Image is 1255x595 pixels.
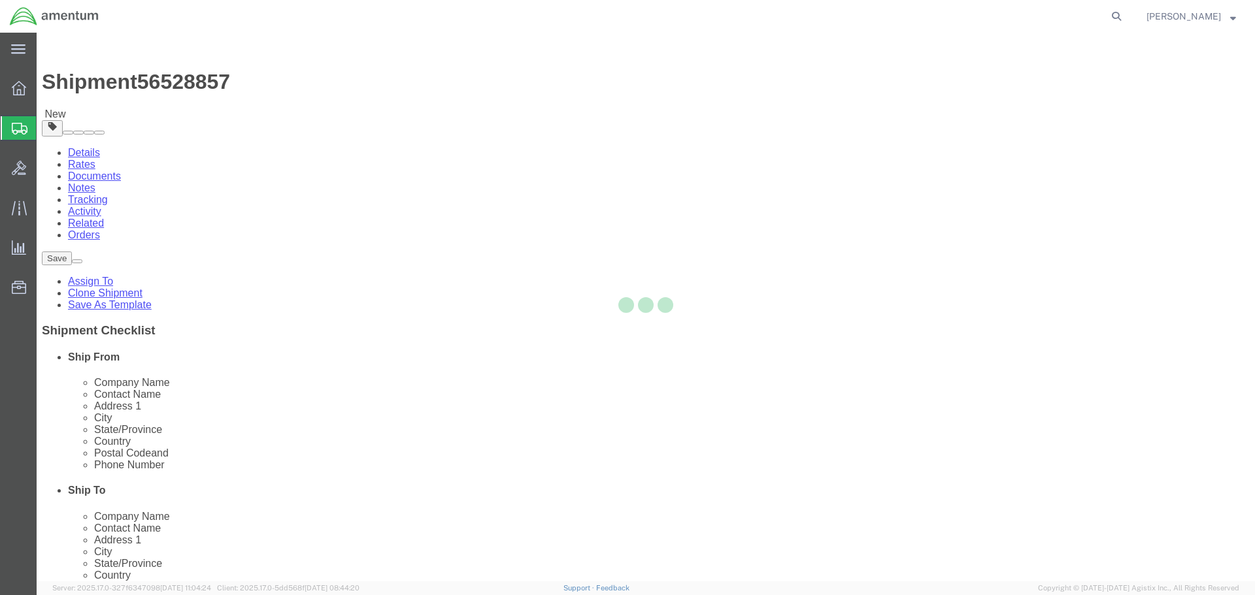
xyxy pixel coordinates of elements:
[160,584,211,592] span: [DATE] 11:04:24
[1146,9,1221,24] span: Steven Alcott
[563,584,596,592] a: Support
[305,584,360,592] span: [DATE] 08:44:20
[1038,583,1239,594] span: Copyright © [DATE]-[DATE] Agistix Inc., All Rights Reserved
[217,584,360,592] span: Client: 2025.17.0-5dd568f
[596,584,629,592] a: Feedback
[52,584,211,592] span: Server: 2025.17.0-327f6347098
[9,7,99,26] img: logo
[1146,8,1237,24] button: [PERSON_NAME]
